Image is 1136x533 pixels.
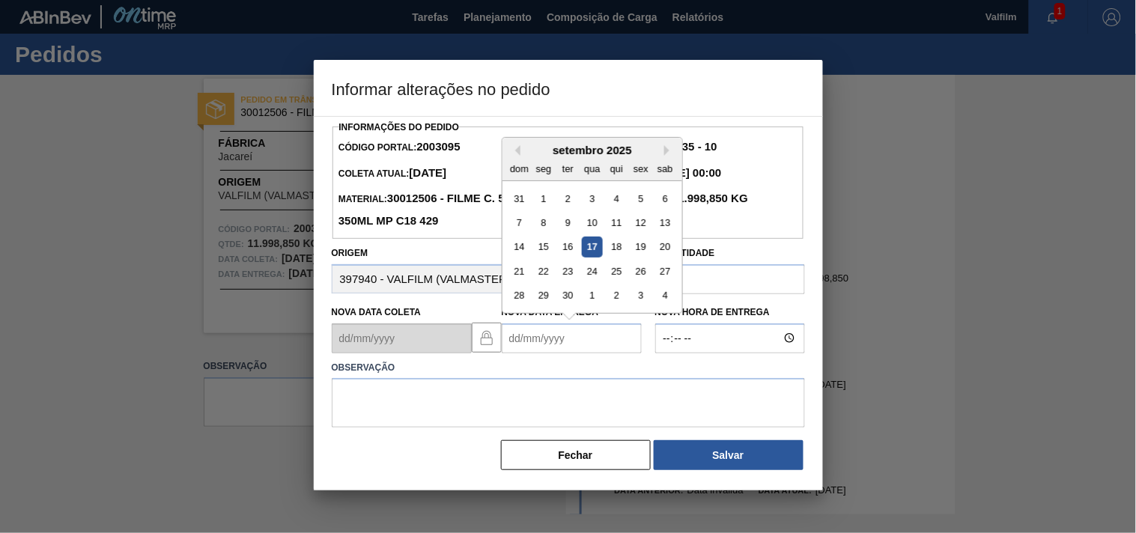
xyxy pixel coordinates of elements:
div: sex [631,158,651,178]
div: Choose segunda-feira, 8 de setembro de 2025 [533,213,553,233]
h3: Informar alterações no pedido [314,60,823,117]
img: locked [478,329,496,347]
button: Next Month [664,145,675,156]
div: Choose sábado, 4 de outubro de 2025 [654,285,675,305]
label: Quantidade [655,248,715,258]
div: Choose domingo, 14 de setembro de 2025 [509,237,529,257]
div: Choose quinta-feira, 2 de outubro de 2025 [606,285,626,305]
div: Choose quinta-feira, 25 de setembro de 2025 [606,261,626,281]
div: Choose quinta-feira, 11 de setembro de 2025 [606,213,626,233]
strong: 30012506 - FILME C. 510X65 AP 350ML MP C18 429 [338,192,555,227]
div: Choose domingo, 7 de setembro de 2025 [509,213,529,233]
label: Observação [332,357,805,379]
strong: 2003095 [416,140,460,153]
strong: 11.998,850 KG [669,192,748,204]
label: Origem [332,248,368,258]
div: ter [557,158,577,178]
button: Salvar [654,440,804,470]
label: Nova Hora de Entrega [655,302,805,323]
div: Choose terça-feira, 23 de setembro de 2025 [557,261,577,281]
div: seg [533,158,553,178]
div: Choose sexta-feira, 5 de setembro de 2025 [631,188,651,208]
div: dom [509,158,529,178]
span: Código Portal: [338,142,461,153]
div: Choose quarta-feira, 17 de setembro de 2025 [582,237,602,257]
label: Nova Data Coleta [332,307,422,317]
div: qui [606,158,626,178]
div: Choose quarta-feira, 1 de outubro de 2025 [582,285,602,305]
div: Choose domingo, 28 de setembro de 2025 [509,285,529,305]
div: Choose segunda-feira, 22 de setembro de 2025 [533,261,553,281]
strong: [DATE] 00:00 [652,166,721,179]
button: locked [472,323,502,353]
div: qua [582,158,602,178]
div: Choose sexta-feira, 26 de setembro de 2025 [631,261,651,281]
div: Choose sábado, 27 de setembro de 2025 [654,261,675,281]
div: Choose quarta-feira, 24 de setembro de 2025 [582,261,602,281]
div: Choose sábado, 20 de setembro de 2025 [654,237,675,257]
label: Nova Data Entrega [502,307,599,317]
div: Choose domingo, 31 de agosto de 2025 [509,188,529,208]
div: Choose sexta-feira, 3 de outubro de 2025 [631,285,651,305]
div: Choose quinta-feira, 18 de setembro de 2025 [606,237,626,257]
input: dd/mm/yyyy [332,323,472,353]
div: sab [654,158,675,178]
div: month 2025-09 [507,186,677,307]
div: setembro 2025 [502,144,682,156]
button: Fechar [501,440,651,470]
div: Choose terça-feira, 2 de setembro de 2025 [557,188,577,208]
div: Choose quarta-feira, 10 de setembro de 2025 [582,213,602,233]
div: Choose quinta-feira, 4 de setembro de 2025 [606,188,626,208]
div: Choose segunda-feira, 29 de setembro de 2025 [533,285,553,305]
label: Informações do Pedido [339,122,460,133]
div: Choose segunda-feira, 15 de setembro de 2025 [533,237,553,257]
div: Choose segunda-feira, 1 de setembro de 2025 [533,188,553,208]
strong: [DATE] [410,166,447,179]
div: Choose terça-feira, 16 de setembro de 2025 [557,237,577,257]
span: Coleta Atual: [338,168,446,179]
div: Choose quarta-feira, 3 de setembro de 2025 [582,188,602,208]
div: Choose sexta-feira, 19 de setembro de 2025 [631,237,651,257]
button: Previous Month [510,145,520,156]
div: Choose sábado, 6 de setembro de 2025 [654,188,675,208]
div: Choose sexta-feira, 12 de setembro de 2025 [631,213,651,233]
input: dd/mm/yyyy [502,323,642,353]
div: Choose domingo, 21 de setembro de 2025 [509,261,529,281]
div: Choose sábado, 13 de setembro de 2025 [654,213,675,233]
span: Material: [338,194,555,227]
div: Choose terça-feira, 9 de setembro de 2025 [557,213,577,233]
div: Choose terça-feira, 30 de setembro de 2025 [557,285,577,305]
